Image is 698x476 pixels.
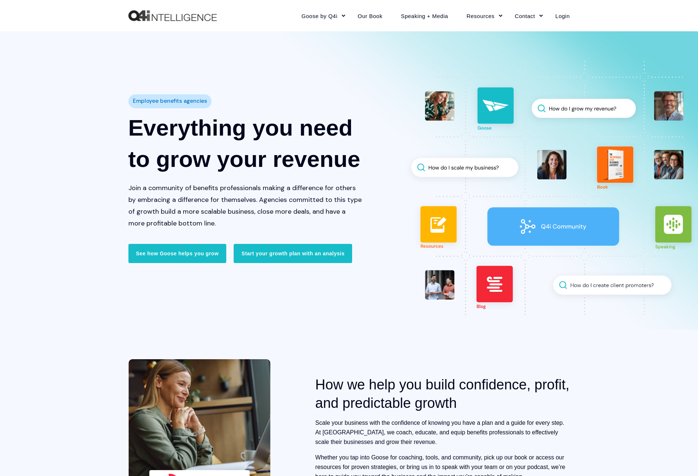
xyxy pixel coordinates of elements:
[133,96,207,106] span: Employee benefits agencies
[128,112,362,175] h1: Everything you need to grow your revenue
[315,375,570,412] h2: How we help you build confidence, profit, and predictable growth
[234,244,352,263] a: Start your growth plan with an analysis
[315,418,570,447] p: Scale your business with the confidence of knowing you have a plan and a guide for every step. At...
[128,10,217,21] img: Q4intelligence, LLC logo
[128,182,362,229] p: Join a community of benefits professionals making a difference for others by embracing a differen...
[128,244,227,263] a: See how Goose helps you grow
[128,10,217,21] a: Back to Home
